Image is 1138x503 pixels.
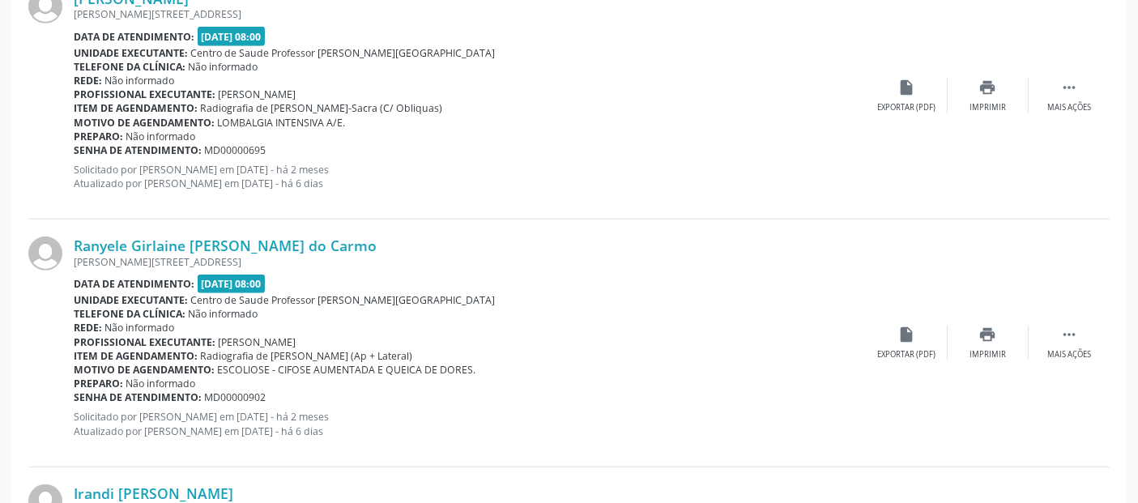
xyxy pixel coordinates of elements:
[74,410,867,437] p: Solicitado por [PERSON_NAME] em [DATE] - há 2 meses Atualizado por [PERSON_NAME] em [DATE] - há 6...
[205,390,266,404] span: MD00000902
[189,60,258,74] span: Não informado
[1060,326,1078,343] i: 
[74,363,215,377] b: Motivo de agendamento:
[219,335,296,349] span: [PERSON_NAME]
[201,349,413,363] span: Radiografia de [PERSON_NAME] (Ap + Lateral)
[74,255,867,269] div: [PERSON_NAME][STREET_ADDRESS]
[74,277,194,291] b: Data de atendimento:
[189,307,258,321] span: Não informado
[74,87,215,101] b: Profissional executante:
[74,237,377,254] a: Ranyele Girlaine [PERSON_NAME] do Carmo
[126,130,196,143] span: Não informado
[970,349,1006,360] div: Imprimir
[878,349,936,360] div: Exportar (PDF)
[898,326,916,343] i: insert_drive_file
[74,349,198,363] b: Item de agendamento:
[74,30,194,44] b: Data de atendimento:
[105,321,175,335] span: Não informado
[198,275,266,293] span: [DATE] 08:00
[74,307,185,321] b: Telefone da clínica:
[219,87,296,101] span: [PERSON_NAME]
[74,143,202,157] b: Senha de atendimento:
[74,46,188,60] b: Unidade executante:
[191,293,496,307] span: Centro de Saude Professor [PERSON_NAME][GEOGRAPHIC_DATA]
[1047,349,1091,360] div: Mais ações
[1060,79,1078,96] i: 
[126,377,196,390] span: Não informado
[74,390,202,404] b: Senha de atendimento:
[74,321,102,335] b: Rede:
[74,377,123,390] b: Preparo:
[205,143,266,157] span: MD00000695
[74,7,867,21] div: [PERSON_NAME][STREET_ADDRESS]
[201,101,443,115] span: Radiografia de [PERSON_NAME]-Sacra (C/ Obliquas)
[878,102,936,113] div: Exportar (PDF)
[105,74,175,87] span: Não informado
[198,27,266,45] span: [DATE] 08:00
[1047,102,1091,113] div: Mais ações
[898,79,916,96] i: insert_drive_file
[74,163,867,190] p: Solicitado por [PERSON_NAME] em [DATE] - há 2 meses Atualizado por [PERSON_NAME] em [DATE] - há 6...
[74,335,215,349] b: Profissional executante:
[218,363,476,377] span: ESCOLIOSE - CIFOSE AUMENTADA E QUEICA DE DORES.
[74,101,198,115] b: Item de agendamento:
[979,326,997,343] i: print
[74,60,185,74] b: Telefone da clínica:
[74,130,123,143] b: Preparo:
[74,293,188,307] b: Unidade executante:
[191,46,496,60] span: Centro de Saude Professor [PERSON_NAME][GEOGRAPHIC_DATA]
[28,237,62,271] img: img
[979,79,997,96] i: print
[74,484,233,502] a: Irandi [PERSON_NAME]
[74,116,215,130] b: Motivo de agendamento:
[74,74,102,87] b: Rede:
[970,102,1006,113] div: Imprimir
[218,116,346,130] span: LOMBALGIA INTENSIVA A/E.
